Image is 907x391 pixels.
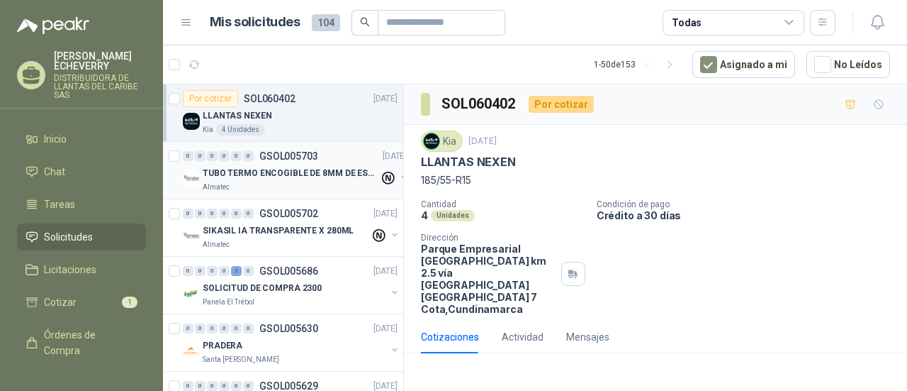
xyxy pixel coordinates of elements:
div: 0 [243,324,254,334]
span: Órdenes de Compra [44,327,133,358]
p: [DATE] [373,207,398,221]
h1: Mis solicitudes [210,12,300,33]
div: Kia [421,131,463,152]
p: [DATE] [373,92,398,106]
button: No Leídos [806,51,890,78]
div: 0 [183,381,193,391]
div: 0 [195,324,205,334]
div: Unidades [431,210,475,221]
span: Licitaciones [44,262,96,277]
img: Company Logo [183,343,200,360]
a: Cotizar1 [17,289,146,316]
div: 2 [231,266,242,276]
div: Todas [672,15,702,31]
div: 0 [183,324,193,334]
span: Tareas [44,197,75,212]
p: Dirección [421,233,556,243]
p: DISTRIBUIDORA DE LLANTAS DEL CARIBE SAS [54,74,146,99]
p: GSOL005702 [259,209,318,219]
div: Actividad [502,329,543,345]
button: Asignado a mi [692,51,795,78]
img: Company Logo [424,133,439,149]
p: 4 [421,209,428,221]
div: 0 [243,266,254,276]
a: Inicio [17,126,146,153]
a: Licitaciones [17,256,146,283]
p: LLANTAS NEXEN [203,109,271,123]
a: Órdenes de Compra [17,321,146,364]
p: 185/55-R15 [421,172,890,188]
div: 0 [183,151,193,161]
div: 1 - 50 de 153 [594,53,681,76]
p: PRADERA [203,339,242,353]
div: 0 [243,209,254,219]
a: 0 0 0 0 0 0 GSOL005702[DATE] Company LogoSIKASIL IA TRANSPARENTE X 280MLAlmatec [183,205,400,250]
p: LLANTAS NEXEN [421,155,516,170]
div: Cotizaciones [421,329,479,345]
div: Por cotizar [529,96,594,113]
span: Cotizar [44,294,77,310]
span: Solicitudes [44,229,93,245]
p: SOL060402 [244,94,295,104]
div: 0 [219,381,230,391]
p: Almatec [203,182,230,193]
p: Crédito a 30 días [597,209,901,221]
p: Panela El Trébol [203,297,254,308]
img: Company Logo [183,228,200,245]
p: [PERSON_NAME] ECHEVERRY [54,51,146,71]
div: 0 [243,151,254,161]
a: 0 0 0 0 2 0 GSOL005686[DATE] Company LogoSOLICITUD DE COMPRA 2300Panela El Trébol [183,263,400,308]
div: 0 [183,209,193,219]
p: SIKASIL IA TRANSPARENTE X 280ML [203,224,354,238]
a: 0 0 0 0 0 0 GSOL005703[DATE] Company LogoTUBO TERMO ENCOGIBLE DE 8MM DE ESPESOR X 5CMSAlmatec [183,148,410,193]
p: [DATE] [383,150,407,163]
span: Chat [44,164,65,180]
div: 0 [195,151,205,161]
div: Mensajes [566,329,609,345]
p: GSOL005630 [259,324,318,334]
img: Company Logo [183,285,200,302]
div: 0 [195,209,205,219]
p: TUBO TERMO ENCOGIBLE DE 8MM DE ESPESOR X 5CMS [203,167,379,180]
div: 0 [219,209,230,219]
img: Logo peakr [17,17,89,34]
div: 0 [207,381,218,391]
div: 0 [231,381,242,391]
span: 1 [122,297,137,308]
div: Por cotizar [183,90,238,107]
div: 0 [231,151,242,161]
div: 0 [207,266,218,276]
p: Parque Empresarial [GEOGRAPHIC_DATA] km 2.5 vía [GEOGRAPHIC_DATA] [GEOGRAPHIC_DATA] 7 Cota , Cund... [421,243,556,315]
div: 0 [231,324,242,334]
div: 0 [219,266,230,276]
p: GSOL005629 [259,381,318,391]
p: Kia [203,124,213,136]
p: GSOL005686 [259,266,318,276]
img: Company Logo [183,113,200,130]
div: 0 [207,209,218,219]
p: Santa [PERSON_NAME] [203,354,279,365]
a: Tareas [17,191,146,218]
div: 0 [219,151,230,161]
p: GSOL005703 [259,151,318,161]
div: 0 [243,381,254,391]
span: 104 [312,14,340,31]
a: Por cotizarSOL060402[DATE] Company LogoLLANTAS NEXENKia4 Unidades [163,84,403,142]
p: [DATE] [373,322,398,336]
span: search [360,17,370,27]
div: 0 [195,381,205,391]
p: SOLICITUD DE COMPRA 2300 [203,282,322,295]
div: 0 [219,324,230,334]
span: Inicio [44,131,67,147]
p: Condición de pago [597,199,901,209]
a: Chat [17,158,146,185]
div: 0 [207,324,218,334]
a: Solicitudes [17,224,146,250]
p: Almatec [203,239,230,250]
a: 0 0 0 0 0 0 GSOL005630[DATE] Company LogoPRADERASanta [PERSON_NAME] [183,320,400,365]
div: 4 Unidades [216,124,265,136]
h3: SOL060402 [441,93,517,115]
div: 0 [183,266,193,276]
p: [DATE] [373,265,398,278]
img: Company Logo [183,170,200,187]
